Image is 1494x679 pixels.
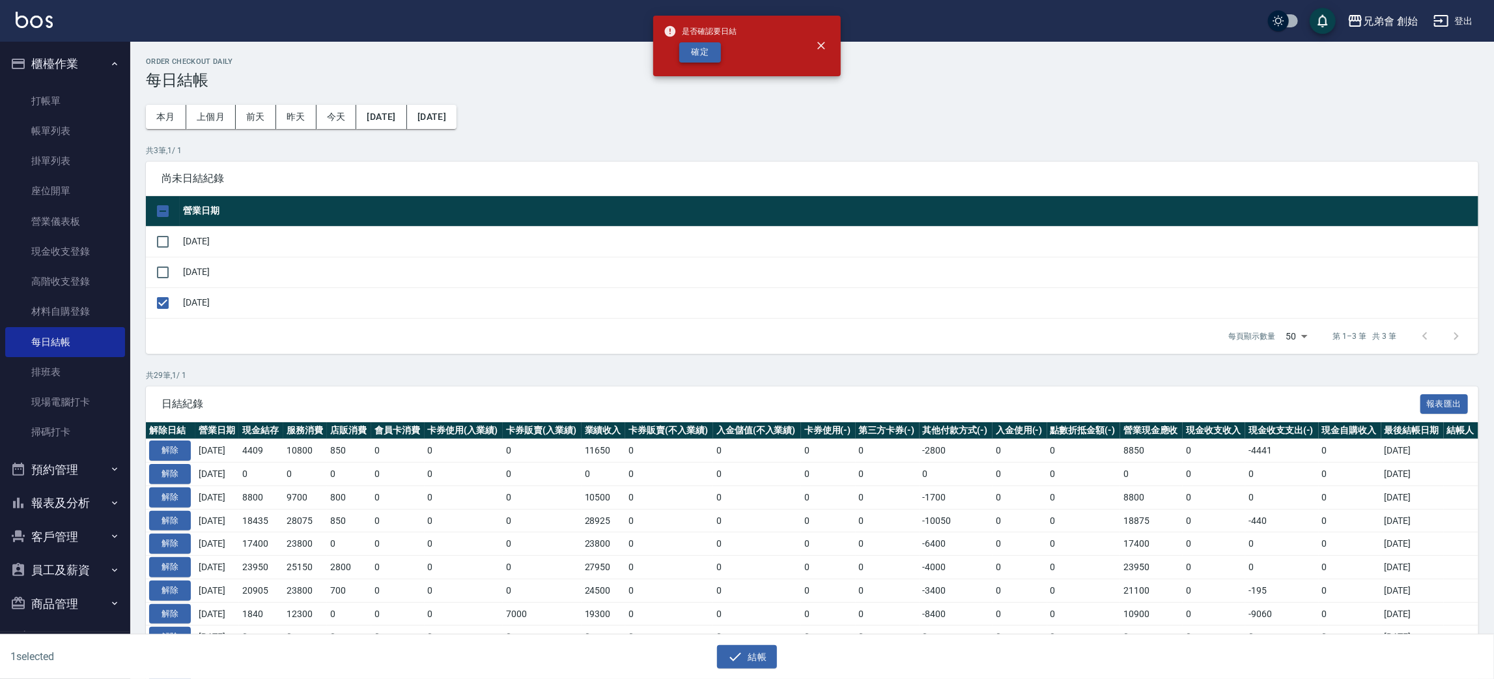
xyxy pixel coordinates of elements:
button: 前天 [236,105,276,129]
a: 每日結帳 [5,327,125,357]
th: 最後結帳日期 [1381,422,1444,439]
button: 確定 [679,42,721,63]
td: -440 [1245,509,1318,532]
td: 8800 [1120,485,1183,509]
th: 結帳人 [1444,422,1478,439]
td: [DATE] [1381,532,1444,556]
button: 解除 [149,581,191,601]
td: 0 [503,439,582,463]
span: 尚未日結紀錄 [162,172,1463,185]
td: 0 [920,626,993,649]
th: 現金自購收入 [1319,422,1381,439]
td: 0 [993,485,1047,509]
td: 0 [993,439,1047,463]
td: -8400 [920,602,993,626]
td: 0 [425,579,503,602]
td: 0 [503,532,582,556]
td: 23800 [283,532,327,556]
td: 0 [1319,485,1381,509]
td: 23800 [582,532,625,556]
td: 17400 [239,532,283,556]
td: 0 [856,532,920,556]
button: 今天 [317,105,357,129]
th: 卡券使用(-) [801,422,856,439]
td: 0 [1120,626,1183,649]
td: [DATE] [1381,579,1444,602]
td: 0 [625,532,713,556]
th: 其他付款方式(-) [920,422,993,439]
td: 0 [713,509,801,532]
button: save [1310,8,1336,34]
td: 0 [920,463,993,486]
td: [DATE] [195,439,239,463]
a: 座位開單 [5,176,125,206]
td: 0 [713,463,801,486]
a: 營業儀表板 [5,207,125,237]
td: 0 [856,556,920,579]
button: 員工及薪資 [5,553,125,587]
td: 0 [1047,532,1120,556]
td: 4409 [239,439,283,463]
p: 第 1–3 筆 共 3 筆 [1333,330,1396,342]
th: 卡券使用(入業績) [425,422,503,439]
td: 0 [993,509,1047,532]
td: 0 [625,509,713,532]
td: [DATE] [195,532,239,556]
th: 會員卡消費 [371,422,425,439]
td: 0 [856,509,920,532]
span: 日結紀錄 [162,397,1420,411]
th: 營業日期 [180,196,1478,227]
a: 現金收支登錄 [5,237,125,267]
th: 入金儲值(不入業績) [713,422,801,439]
td: [DATE] [1381,626,1444,649]
td: 0 [371,579,425,602]
td: 0 [713,556,801,579]
a: 掛單列表 [5,146,125,176]
a: 報表匯出 [1420,397,1469,409]
span: 是否確認要日結 [664,25,737,38]
button: 解除 [149,627,191,647]
td: 0 [283,463,327,486]
td: -9060 [1245,602,1318,626]
td: 0 [993,579,1047,602]
button: 兄弟會 創始 [1342,8,1423,35]
td: -3400 [920,579,993,602]
td: 0 [425,485,503,509]
td: 0 [371,439,425,463]
td: 9700 [283,485,327,509]
td: 2800 [327,556,371,579]
td: 0 [1245,485,1318,509]
td: 0 [503,463,582,486]
td: 0 [856,485,920,509]
td: 0 [1047,602,1120,626]
button: 昨天 [276,105,317,129]
td: 0 [425,602,503,626]
td: 0 [1047,439,1120,463]
button: 預約管理 [5,453,125,487]
td: 0 [1120,463,1183,486]
td: 0 [1245,556,1318,579]
td: 0 [625,602,713,626]
td: 0 [371,509,425,532]
th: 卡券販賣(不入業績) [625,422,713,439]
h3: 每日結帳 [146,71,1478,89]
th: 現金收支收入 [1183,422,1245,439]
td: 0 [1183,439,1245,463]
button: 客戶管理 [5,520,125,554]
td: [DATE] [180,226,1478,257]
button: [DATE] [407,105,457,129]
td: 0 [625,579,713,602]
td: [DATE] [180,257,1478,287]
button: 本月 [146,105,186,129]
td: 0 [371,485,425,509]
h6: 1 selected [10,648,371,665]
button: close [807,31,836,60]
td: 0 [425,626,503,649]
td: 0 [503,509,582,532]
td: 0 [503,579,582,602]
th: 入金使用(-) [993,422,1047,439]
td: 0 [713,602,801,626]
td: 17400 [1120,532,1183,556]
h2: Order checkout daily [146,57,1478,66]
img: Logo [16,12,53,28]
